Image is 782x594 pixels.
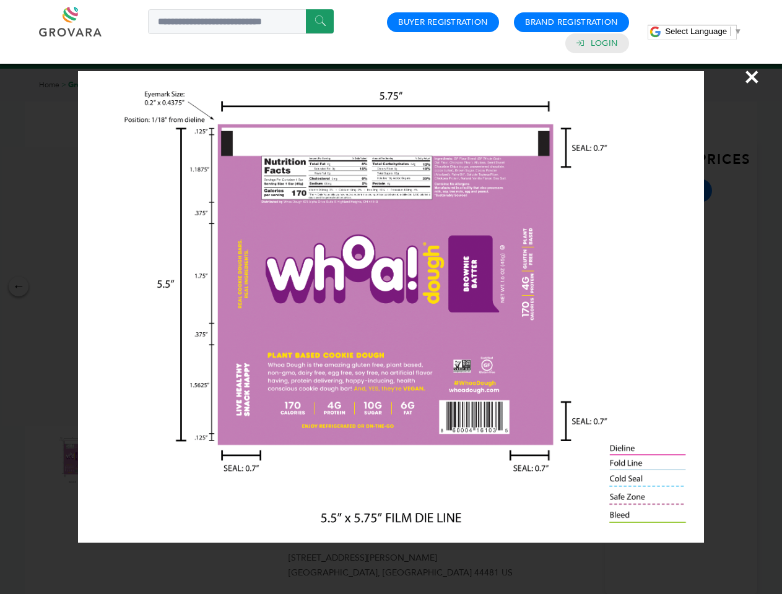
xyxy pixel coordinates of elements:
[148,9,334,34] input: Search a product or brand...
[665,27,742,36] a: Select Language​
[744,59,760,94] span: ×
[665,27,727,36] span: Select Language
[730,27,731,36] span: ​
[525,17,618,28] a: Brand Registration
[398,17,488,28] a: Buyer Registration
[734,27,742,36] span: ▼
[591,38,618,49] a: Login
[78,71,703,543] img: Image Preview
